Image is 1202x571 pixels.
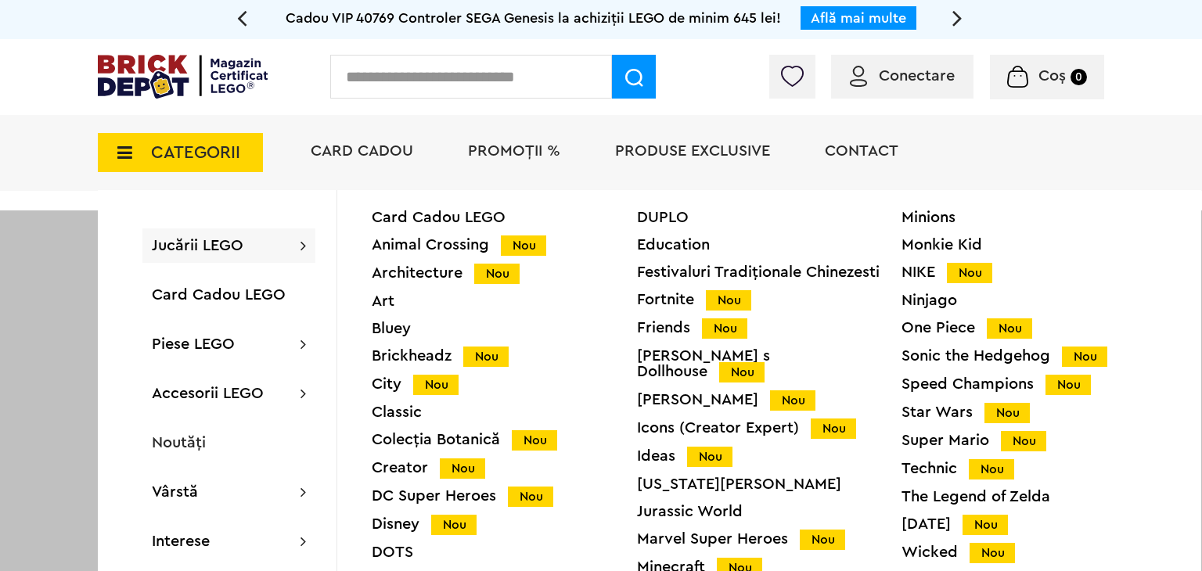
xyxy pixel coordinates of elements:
[1071,69,1087,85] small: 0
[286,11,781,25] span: Cadou VIP 40769 Controler SEGA Genesis la achiziții LEGO de minim 645 lei!
[811,11,906,25] a: Află mai multe
[468,143,560,159] a: PROMOȚII %
[615,143,770,159] a: Produse exclusive
[901,210,1167,225] a: Minions
[501,235,546,256] span: Nou
[825,143,898,159] a: Contact
[850,68,955,84] a: Conectare
[1038,68,1066,84] span: Coș
[637,237,902,253] a: Education
[637,210,902,225] a: DUPLO
[372,237,637,253] div: Animal Crossing
[372,237,637,253] a: Animal CrossingNou
[152,238,243,253] a: Jucării LEGO
[901,237,1167,253] a: Monkie Kid
[879,68,955,84] span: Conectare
[372,210,637,225] a: Card Cadou LEGO
[311,143,413,159] a: Card Cadou
[151,144,240,161] span: CATEGORII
